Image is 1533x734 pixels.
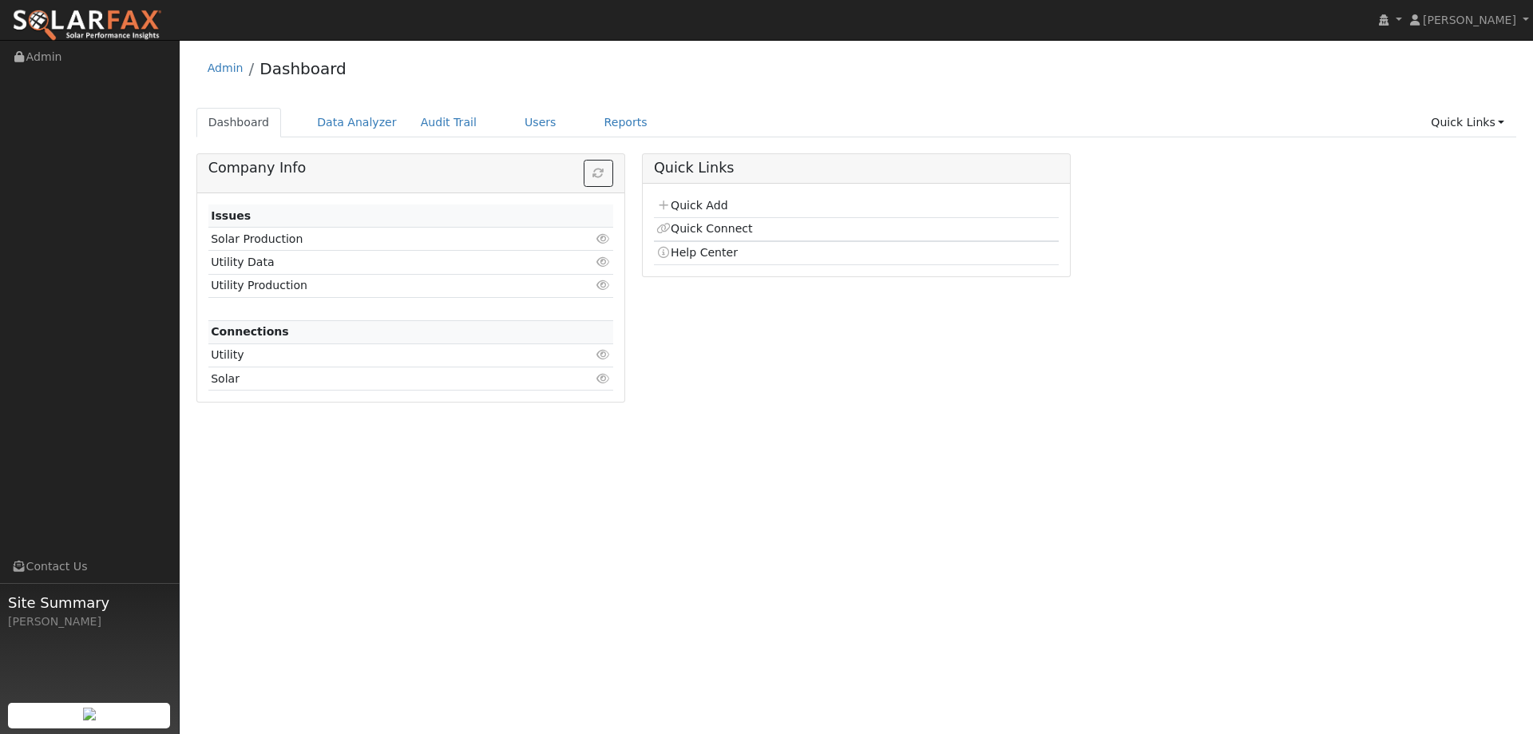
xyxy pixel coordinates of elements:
td: Solar [208,367,548,391]
div: [PERSON_NAME] [8,613,171,630]
a: Help Center [656,246,738,259]
h5: Company Info [208,160,613,177]
a: Admin [208,61,244,74]
a: Quick Connect [656,222,752,235]
td: Utility [208,343,548,367]
img: retrieve [83,708,96,720]
a: Users [513,108,568,137]
i: Click to view [596,349,611,360]
strong: Connections [211,325,289,338]
a: Audit Trail [409,108,489,137]
img: SolarFax [12,9,162,42]
td: Utility Data [208,251,548,274]
a: Reports [592,108,660,137]
h5: Quick Links [654,160,1059,177]
a: Quick Add [656,199,727,212]
span: Site Summary [8,592,171,613]
span: [PERSON_NAME] [1423,14,1516,26]
strong: Issues [211,209,251,222]
i: Click to view [596,256,611,268]
i: Click to view [596,233,611,244]
td: Solar Production [208,228,548,251]
a: Dashboard [196,108,282,137]
td: Utility Production [208,274,548,297]
a: Data Analyzer [305,108,409,137]
i: Click to view [596,373,611,384]
a: Dashboard [259,59,347,78]
i: Click to view [596,280,611,291]
a: Quick Links [1419,108,1516,137]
